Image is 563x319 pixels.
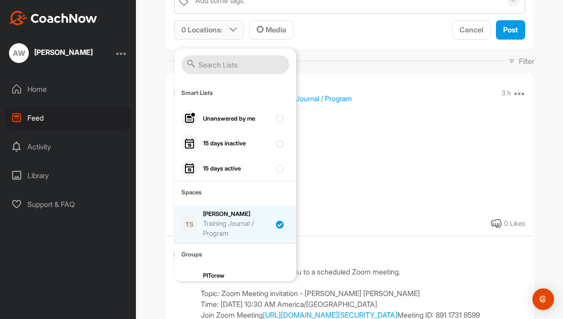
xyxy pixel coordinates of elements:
button: Post [496,20,525,40]
button: Media [249,20,293,40]
p: Filter [519,56,534,67]
p: 3 h [501,89,511,98]
img: avatar [174,245,194,265]
img: 15 days inactive [184,138,195,149]
div: PITcrew [203,271,270,301]
p: 0 Locations : [181,24,222,35]
div: [PERSON_NAME] [34,49,93,56]
div: Training Journal / Program [203,219,270,239]
div: Build Back squat 4x3-5 Pull up 4x3-5 Squat jump 4x4 RDL 4x3-5 [PERSON_NAME] 4x3-5 DB bench press ... [174,111,525,201]
div: [PERSON_NAME] [201,249,525,260]
div: Feed [5,107,132,129]
label: Smart Lists [175,89,296,104]
div: Education / Information [203,280,270,301]
img: avatar [174,83,194,103]
div: 15 days active [203,164,270,173]
div: Activity [5,135,132,158]
div: 0 Likes [504,219,525,229]
input: Search Lists [181,55,289,74]
img: Unanswered by me [184,113,195,124]
span: Media [257,25,286,34]
label: Groups [175,250,296,266]
label: Spaces [175,188,296,204]
p: Read More [174,201,525,211]
span: Cancel [459,25,483,34]
div: TS [181,216,198,233]
div: 15 days inactive [203,139,270,148]
div: Library [5,164,132,187]
div: [PERSON_NAME] [203,210,270,239]
img: square_67e020cb786b83ff796cba7e4ccb8089.png [181,278,198,295]
div: Unanswered by me [203,114,270,123]
div: AW [9,43,29,63]
img: CoachNow [9,11,97,25]
button: Cancel [452,20,491,40]
div: Support & FAQ [5,193,132,216]
span: Post [503,25,518,34]
img: 15 days active [184,163,195,174]
div: Home [5,78,132,100]
div: Open Intercom Messenger [532,288,554,310]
